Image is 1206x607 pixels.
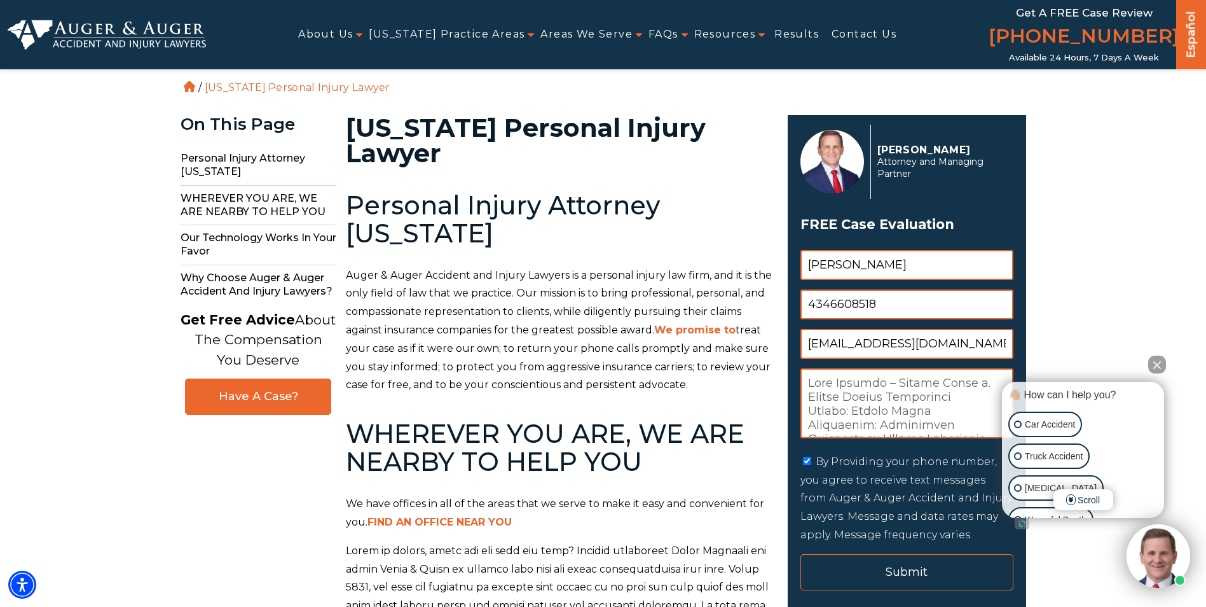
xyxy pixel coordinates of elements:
img: Herbert Auger [800,130,864,193]
li: [US_STATE] Personal Injury Lawyer [202,81,394,94]
h2: Personal Injury Attorney [US_STATE] [346,192,772,248]
p: We have offices in all of the areas that we serve to make it easy and convenient for you. [346,495,772,532]
button: Close Intaker Chat Widget [1148,356,1166,373]
h1: [US_STATE] Personal Injury Lawyer [346,115,772,166]
input: Name [800,250,1013,280]
strong: Get Free Advice [181,312,295,328]
a: Open intaker chat [1015,518,1029,529]
a: FAQs [648,20,678,49]
a: [PHONE_NUMBER] [989,22,1179,53]
a: Results [774,20,819,49]
a: Contact Us [832,20,896,49]
span: Available 24 Hours, 7 Days a Week [1009,53,1159,63]
span: FREE Case Evaluation [800,213,1013,237]
a: Areas We Serve [540,20,633,49]
a: Have A Case? [185,379,331,415]
a: About Us [298,20,353,49]
a: We promise to [654,324,736,336]
p: Wrongful Death [1025,512,1086,528]
span: WHEREVER YOU ARE, WE ARE NEARBY TO HELP YOU [181,186,336,226]
span: Our Technology Works in Your Favor [181,225,336,265]
span: Personal Injury Attorney [US_STATE] [181,146,336,186]
input: Email [800,329,1013,359]
div: Accessibility Menu [8,571,36,599]
input: Phone Number [800,290,1013,319]
img: Auger & Auger Accident and Injury Lawyers Logo [8,20,206,50]
p: Auger & Auger Accident and Injury Lawyers is a personal injury law firm, and it is the only field... [346,267,772,395]
p: [PERSON_NAME] [877,144,1006,156]
span: Have A Case? [198,389,318,404]
p: Car Accident [1025,417,1075,433]
div: On This Page [181,115,336,134]
a: Resources [694,20,756,49]
h2: WHEREVER YOU ARE, WE ARE NEARBY TO HELP YOU [346,420,772,476]
span: Attorney and Managing Partner [877,156,1006,180]
label: By Providing your phone number, you agree to receive text messages from Auger & Auger Accident an... [800,456,1012,541]
span: Why Choose Auger & Auger Accident and Injury Lawyers? [181,265,336,305]
input: Submit [800,554,1013,590]
a: Home [184,81,195,92]
span: Get a FREE Case Review [1016,6,1153,19]
span: Scroll [1053,489,1113,510]
div: 👋🏼 How can I help you? [1005,388,1161,402]
a: FIND AN OFFICE NEAR YOU [367,516,512,528]
img: Intaker widget Avatar [1127,524,1190,588]
p: About The Compensation You Deserve [181,310,336,370]
a: [US_STATE] Practice Areas [369,20,524,49]
p: Truck Accident [1025,449,1083,464]
p: [MEDICAL_DATA] [1025,480,1097,496]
